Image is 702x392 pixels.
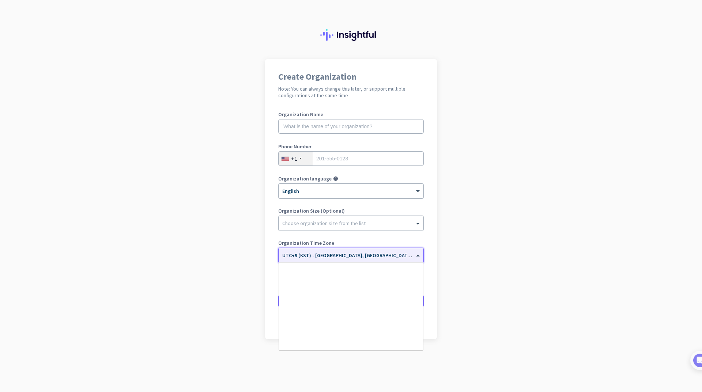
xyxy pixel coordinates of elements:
[278,294,424,308] button: Create Organization
[278,85,424,99] h2: Note: You can always change this later, or support multiple configurations at the same time
[278,119,424,134] input: What is the name of your organization?
[278,208,424,213] label: Organization Size (Optional)
[278,151,424,166] input: 201-555-0123
[291,155,297,162] div: +1
[320,29,382,41] img: Insightful
[278,176,332,181] label: Organization language
[279,263,423,350] div: Options List
[333,176,338,181] i: help
[278,321,424,326] div: Go back
[278,240,424,246] label: Organization Time Zone
[278,144,424,149] label: Phone Number
[278,72,424,81] h1: Create Organization
[278,112,424,117] label: Organization Name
